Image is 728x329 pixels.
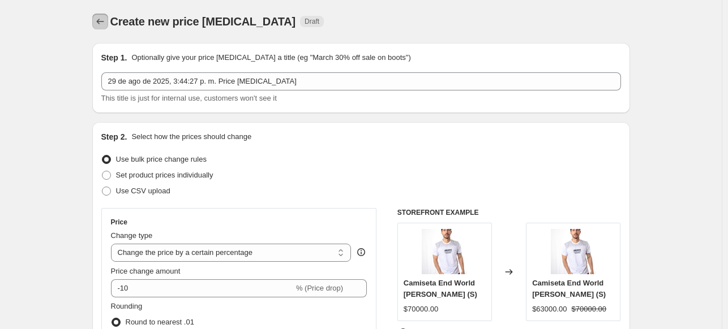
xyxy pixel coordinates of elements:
div: $63000.00 [532,304,567,315]
div: $70000.00 [404,304,438,315]
span: Price change amount [111,267,181,275]
span: Draft [305,17,319,26]
img: IMG_5010_1_80x.jpg [422,229,467,274]
button: Price change jobs [92,14,108,29]
span: Camiseta End World [PERSON_NAME] (S) [404,279,477,298]
span: Rounding [111,302,143,310]
h6: STOREFRONT EXAMPLE [397,208,621,217]
span: Create new price [MEDICAL_DATA] [110,15,296,28]
input: 30% off holiday sale [101,72,621,90]
input: -15 [111,279,294,297]
div: help [356,246,367,258]
p: Select how the prices should change [131,131,251,142]
h3: Price [111,218,127,227]
span: Change type [111,231,153,240]
span: % (Price drop) [296,284,343,292]
span: This title is just for internal use, customers won't see it [101,94,277,102]
p: Optionally give your price [MEDICAL_DATA] a title (eg "March 30% off sale on boots") [131,52,410,63]
span: Camiseta End World [PERSON_NAME] (S) [532,279,606,298]
span: Use bulk price change rules [116,155,207,163]
h2: Step 1. [101,52,127,63]
h2: Step 2. [101,131,127,142]
img: IMG_5010_1_80x.jpg [551,229,596,274]
span: Round to nearest .01 [126,318,194,326]
strike: $70000.00 [572,304,606,315]
span: Use CSV upload [116,187,170,195]
span: Set product prices individually [116,171,213,179]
